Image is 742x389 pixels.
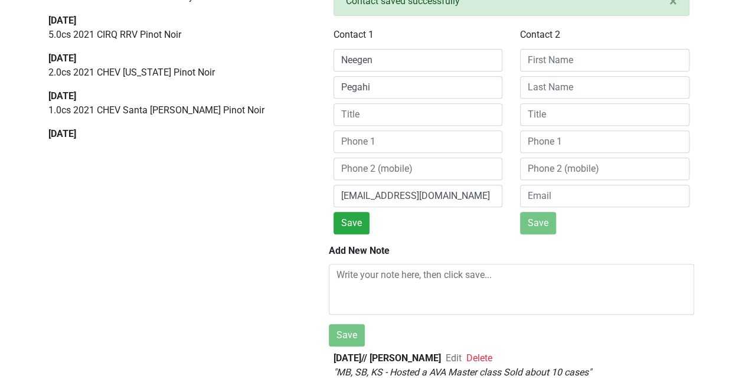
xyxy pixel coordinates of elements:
input: Title [334,103,503,126]
button: Save [520,212,556,234]
input: Phone 2 (mobile) [520,158,689,180]
em: " MB, SB, KS - Hosted a AVA Master class Sold about 10 cases " [334,367,591,378]
p: 1.0 cs 2021 CHEV Santa [PERSON_NAME] Pinot Noir [48,103,302,117]
input: First Name [520,49,689,71]
div: [DATE] [48,127,302,141]
input: Email [334,185,503,207]
span: Edit [446,352,462,364]
input: Phone 2 (mobile) [334,158,503,180]
p: 2.0 cs 2021 CHEV [US_STATE] Pinot Noir [48,66,302,80]
input: Phone 1 [334,130,503,153]
input: Title [520,103,689,126]
input: Last Name [520,76,689,99]
input: First Name [334,49,503,71]
div: [DATE] [48,14,302,28]
input: Phone 1 [520,130,689,153]
p: 5.0 cs 2021 CIRQ RRV Pinot Noir [48,28,302,42]
div: [DATE] [48,51,302,66]
div: [DATE] [48,89,302,103]
button: Save [334,212,370,234]
input: Email [520,185,689,207]
span: Delete [466,352,492,364]
b: Add New Note [329,245,390,256]
label: Contact 1 [334,28,374,42]
b: [DATE] // [PERSON_NAME] [334,352,441,364]
label: Contact 2 [520,28,560,42]
input: Last Name [334,76,503,99]
button: Save [329,324,365,346]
